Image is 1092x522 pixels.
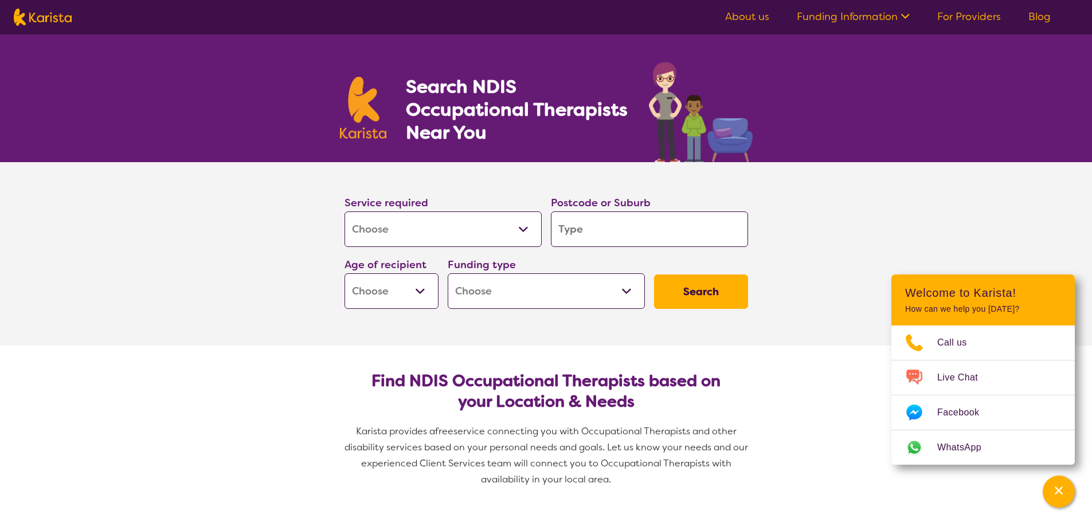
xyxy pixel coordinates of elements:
label: Funding type [448,258,516,272]
a: For Providers [937,10,1001,23]
h2: Find NDIS Occupational Therapists based on your Location & Needs [354,371,739,412]
span: Live Chat [937,369,992,386]
a: Web link opens in a new tab. [891,430,1075,465]
p: How can we help you [DATE]? [905,304,1061,314]
img: occupational-therapy [649,62,753,162]
div: Channel Menu [891,274,1075,465]
button: Search [654,274,748,309]
a: About us [725,10,769,23]
span: Karista provides a [356,425,435,437]
label: Age of recipient [345,258,426,272]
span: free [435,425,453,437]
span: Facebook [937,404,993,421]
a: Funding Information [797,10,910,23]
h1: Search NDIS Occupational Therapists Near You [406,75,629,144]
label: Postcode or Suburb [551,196,651,210]
button: Channel Menu [1043,476,1075,508]
span: Call us [937,334,981,351]
img: Karista logo [14,9,72,26]
span: service connecting you with Occupational Therapists and other disability services based on your p... [345,425,750,485]
span: WhatsApp [937,439,995,456]
h2: Welcome to Karista! [905,286,1061,300]
label: Service required [345,196,428,210]
a: Blog [1028,10,1051,23]
input: Type [551,211,748,247]
img: Karista logo [340,77,387,139]
ul: Choose channel [891,325,1075,465]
